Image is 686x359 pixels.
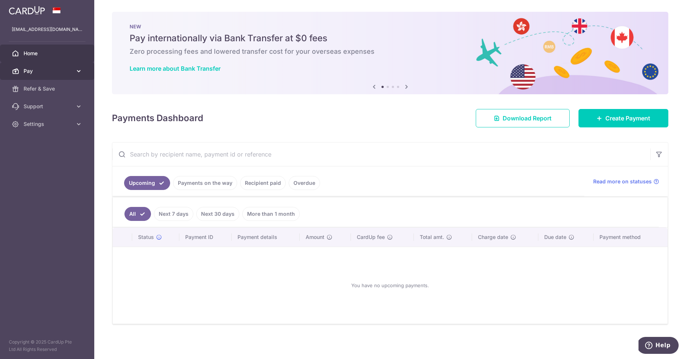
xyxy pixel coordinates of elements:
[593,178,652,185] span: Read more on statuses
[12,26,82,33] p: [EMAIL_ADDRESS][DOMAIN_NAME]
[130,47,651,56] h6: Zero processing fees and lowered transfer cost for your overseas expenses
[130,32,651,44] h5: Pay internationally via Bank Transfer at $0 fees
[240,176,286,190] a: Recipient paid
[24,50,72,57] span: Home
[503,114,552,123] span: Download Report
[179,228,232,247] th: Payment ID
[24,85,72,92] span: Refer & Save
[138,233,154,241] span: Status
[9,6,45,15] img: CardUp
[544,233,566,241] span: Due date
[124,176,170,190] a: Upcoming
[24,67,72,75] span: Pay
[232,228,300,247] th: Payment details
[605,114,650,123] span: Create Payment
[306,233,324,241] span: Amount
[196,207,239,221] a: Next 30 days
[112,12,668,94] img: Bank transfer banner
[124,207,151,221] a: All
[24,120,72,128] span: Settings
[289,176,320,190] a: Overdue
[478,233,508,241] span: Charge date
[24,103,72,110] span: Support
[638,337,679,355] iframe: Opens a widget where you can find more information
[112,142,650,166] input: Search by recipient name, payment id or reference
[173,176,237,190] a: Payments on the way
[122,253,659,318] div: You have no upcoming payments.
[130,24,651,29] p: NEW
[476,109,570,127] a: Download Report
[593,178,659,185] a: Read more on statuses
[112,112,203,125] h4: Payments Dashboard
[154,207,193,221] a: Next 7 days
[420,233,444,241] span: Total amt.
[594,228,668,247] th: Payment method
[357,233,385,241] span: CardUp fee
[578,109,668,127] a: Create Payment
[130,65,221,72] a: Learn more about Bank Transfer
[242,207,300,221] a: More than 1 month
